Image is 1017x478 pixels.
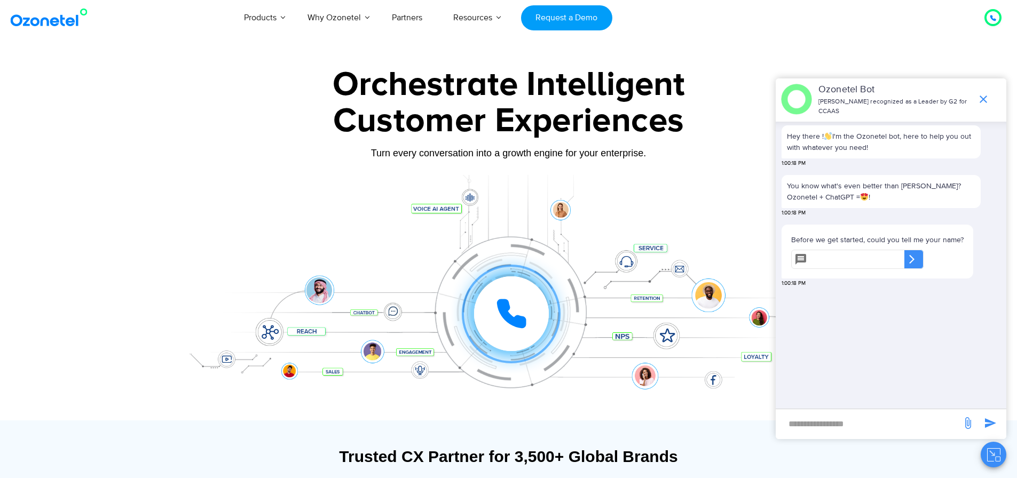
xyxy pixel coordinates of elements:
a: Request a Demo [521,5,612,30]
span: 1:00:18 PM [782,160,806,168]
span: send message [957,412,979,434]
img: 👋 [824,132,832,140]
p: Ozonetel Bot [818,83,972,97]
span: 1:00:18 PM [782,209,806,217]
div: Turn every conversation into a growth engine for your enterprise. [175,147,842,159]
p: You know what's even better than [PERSON_NAME]? Ozonetel + ChatGPT = ! [787,180,975,203]
p: Before we get started, could you tell me your name? [791,234,964,245]
button: Close chat [981,442,1006,467]
span: send message [980,412,1001,434]
span: end chat or minimize [973,89,994,110]
div: new-msg-input [781,415,956,434]
img: 😍 [861,193,868,201]
div: Trusted CX Partner for 3,500+ Global Brands [180,447,837,466]
p: [PERSON_NAME] recognized as a Leader by G2 for CCAAS [818,97,972,116]
img: header [781,84,812,115]
div: Customer Experiences [175,95,842,147]
div: Orchestrate Intelligent [175,68,842,102]
p: Hey there ! I'm the Ozonetel bot, here to help you out with whatever you need! [787,131,975,153]
span: 1:00:18 PM [782,280,806,288]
